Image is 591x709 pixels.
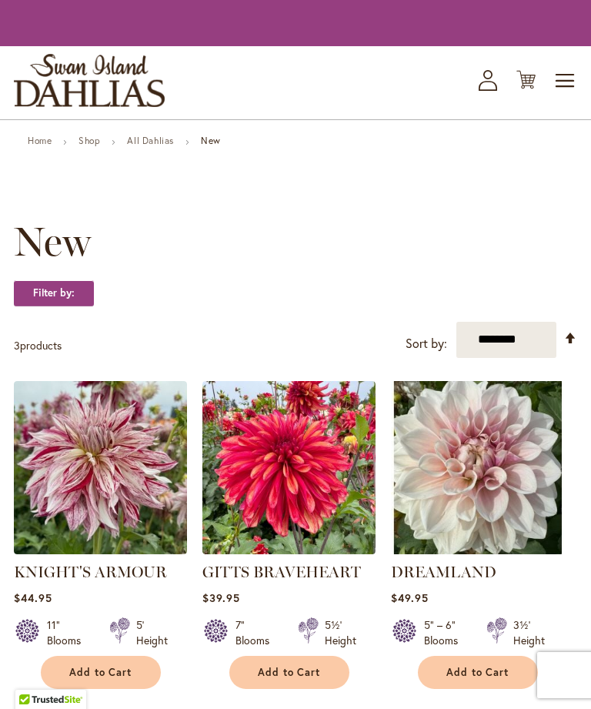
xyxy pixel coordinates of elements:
[446,666,509,679] span: Add to Cart
[127,135,174,146] a: All Dahlias
[78,135,100,146] a: Shop
[258,666,321,679] span: Add to Cart
[47,617,91,648] div: 11" Blooms
[418,656,538,689] button: Add to Cart
[14,590,52,605] span: $44.95
[391,543,564,557] a: DREAMLAND
[202,590,240,605] span: $39.95
[14,333,62,358] p: products
[424,617,468,648] div: 5" – 6" Blooms
[229,656,349,689] button: Add to Cart
[202,563,361,581] a: GITTS BRAVEHEART
[201,135,221,146] strong: New
[14,280,94,306] strong: Filter by:
[325,617,356,648] div: 5½' Height
[14,338,20,353] span: 3
[14,381,187,554] img: KNIGHTS ARMOUR
[202,381,376,554] img: GITTS BRAVEHEART
[14,219,91,265] span: New
[391,590,429,605] span: $49.95
[28,135,52,146] a: Home
[12,654,55,697] iframe: Launch Accessibility Center
[14,54,165,107] a: store logo
[391,563,496,581] a: DREAMLAND
[513,617,545,648] div: 3½' Height
[406,329,447,358] label: Sort by:
[69,666,132,679] span: Add to Cart
[14,543,187,557] a: KNIGHTS ARMOUR
[136,617,168,648] div: 5' Height
[235,617,279,648] div: 7" Blooms
[41,656,161,689] button: Add to Cart
[14,563,167,581] a: KNIGHT'S ARMOUR
[391,381,564,554] img: DREAMLAND
[202,543,376,557] a: GITTS BRAVEHEART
